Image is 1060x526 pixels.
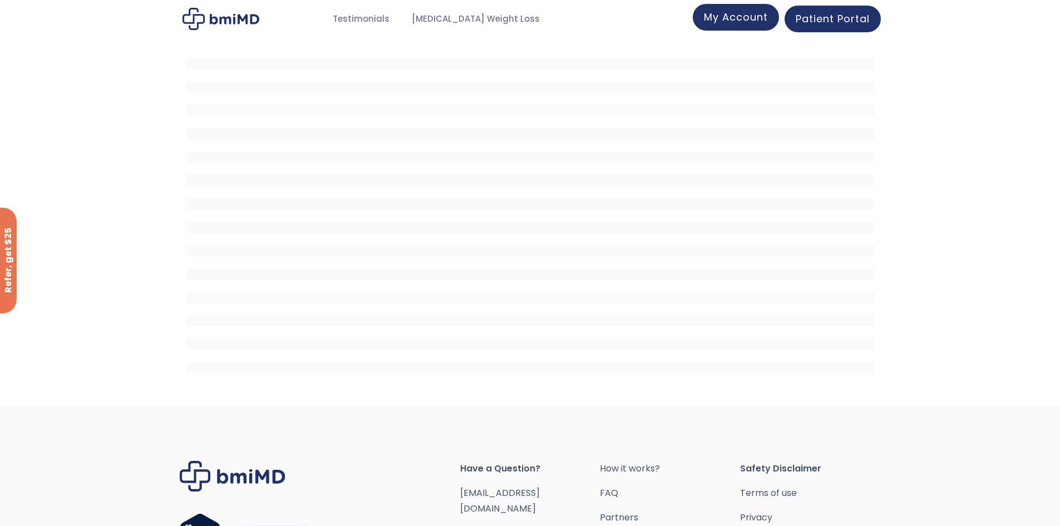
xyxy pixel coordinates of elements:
[180,461,285,491] img: Brand Logo
[740,461,880,476] span: Safety Disclaimer
[600,510,740,525] a: Partners
[740,485,880,501] a: Terms of use
[704,10,768,24] span: My Account
[412,13,540,26] span: [MEDICAL_DATA] Weight Loss
[333,13,390,26] span: Testimonials
[401,8,551,30] a: [MEDICAL_DATA] Weight Loss
[186,46,874,380] iframe: MDI Patient Messaging Portal
[460,461,600,476] span: Have a Question?
[796,12,870,26] span: Patient Portal
[785,6,881,32] a: Patient Portal
[322,8,401,30] a: Testimonials
[9,484,129,517] iframe: Sign Up via Text for Offers
[740,510,880,525] a: Privacy
[600,461,740,476] a: How it works?
[183,8,259,30] img: Patient Messaging Portal
[693,4,779,31] a: My Account
[460,486,540,515] a: [EMAIL_ADDRESS][DOMAIN_NAME]
[600,485,740,501] a: FAQ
